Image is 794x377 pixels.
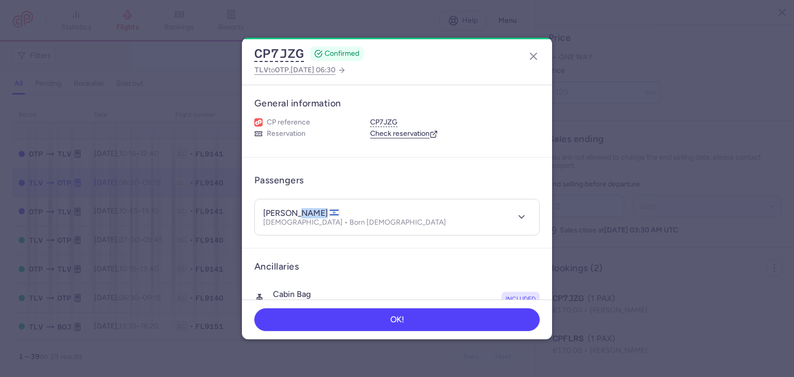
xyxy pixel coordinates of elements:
button: CP7JZG [254,46,304,61]
span: CONFIRMED [325,49,359,59]
span: included [506,294,536,304]
span: Reservation [267,129,306,138]
span: OK! [390,315,404,324]
span: OTP [275,66,289,74]
span: CP reference [267,118,310,127]
h3: Ancillaries [254,261,540,273]
button: CP7JZG [370,118,398,127]
h4: [PERSON_NAME] [263,208,340,218]
span: to , [254,64,335,76]
a: TLVtoOTP,[DATE] 06:30 [254,64,346,76]
figure: 1L airline logo [254,118,263,127]
span: [DATE] 06:30 [291,66,335,74]
h3: Passengers [254,175,304,186]
a: Check reservation [370,129,438,138]
button: OK! [254,308,540,331]
p: [DEMOGRAPHIC_DATA] • Born [DEMOGRAPHIC_DATA] [263,218,446,227]
h4: Cabin bag [273,289,379,300]
span: TLV [254,66,268,74]
h3: General information [254,98,540,109]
